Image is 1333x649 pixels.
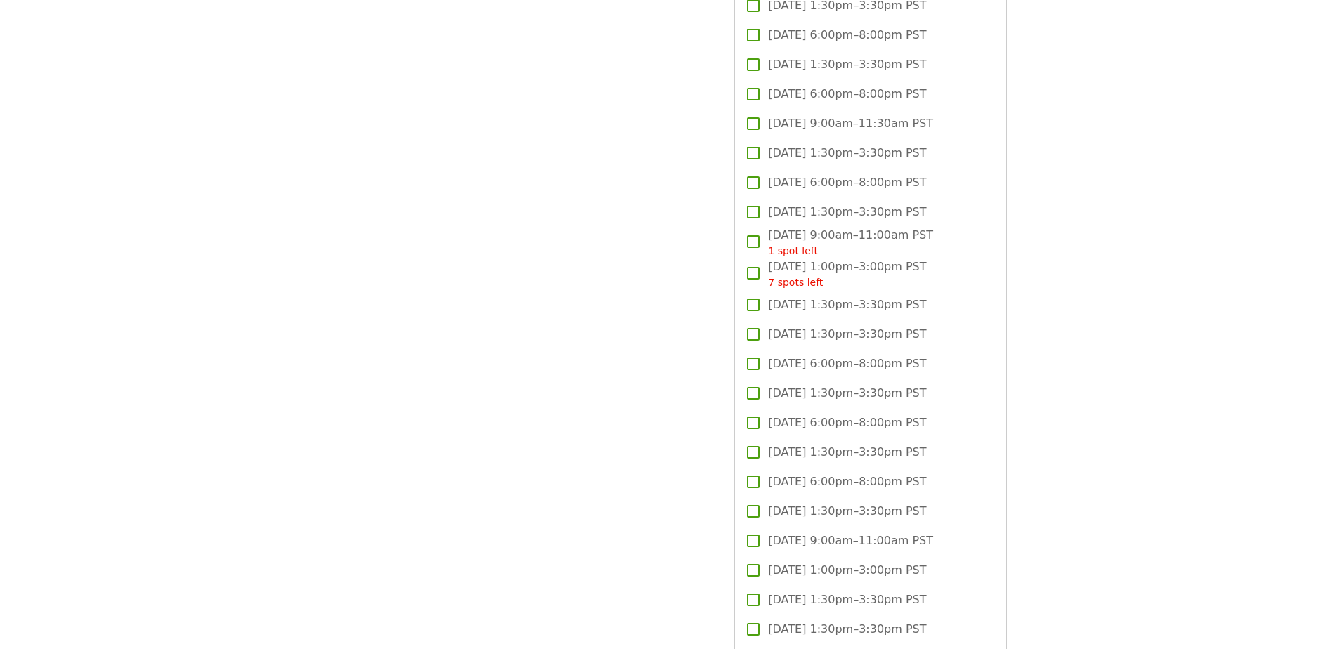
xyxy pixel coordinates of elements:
[768,532,933,549] span: [DATE] 9:00am–11:00am PST
[768,562,926,579] span: [DATE] 1:00pm–3:00pm PST
[768,385,926,402] span: [DATE] 1:30pm–3:30pm PST
[768,86,926,103] span: [DATE] 6:00pm–8:00pm PST
[768,204,926,221] span: [DATE] 1:30pm–3:30pm PST
[768,227,933,258] span: [DATE] 9:00am–11:00am PST
[768,444,926,461] span: [DATE] 1:30pm–3:30pm PST
[768,145,926,162] span: [DATE] 1:30pm–3:30pm PST
[768,56,926,73] span: [DATE] 1:30pm–3:30pm PST
[768,27,926,44] span: [DATE] 6:00pm–8:00pm PST
[768,503,926,520] span: [DATE] 1:30pm–3:30pm PST
[768,245,818,256] span: 1 spot left
[768,414,926,431] span: [DATE] 6:00pm–8:00pm PST
[768,621,926,638] span: [DATE] 1:30pm–3:30pm PST
[768,258,926,290] span: [DATE] 1:00pm–3:00pm PST
[768,296,926,313] span: [DATE] 1:30pm–3:30pm PST
[768,277,823,288] span: 7 spots left
[768,355,926,372] span: [DATE] 6:00pm–8:00pm PST
[768,115,933,132] span: [DATE] 9:00am–11:30am PST
[768,473,926,490] span: [DATE] 6:00pm–8:00pm PST
[768,326,926,343] span: [DATE] 1:30pm–3:30pm PST
[768,591,926,608] span: [DATE] 1:30pm–3:30pm PST
[768,174,926,191] span: [DATE] 6:00pm–8:00pm PST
